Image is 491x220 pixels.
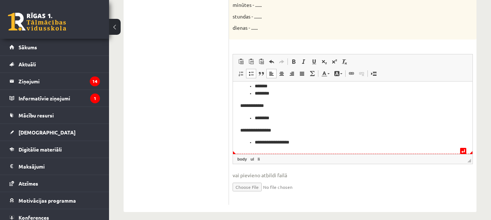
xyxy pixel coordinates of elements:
[297,69,307,78] a: По ширине
[289,57,299,66] a: Полужирный (Ctrl+B)
[236,69,246,78] a: Вставить / удалить нумерованный список
[9,56,100,72] a: Aktuāli
[19,158,100,175] legend: Maksājumi
[8,13,66,31] a: Rīgas 1. Tālmācības vidusskola
[9,124,100,141] a: [DEMOGRAPHIC_DATA]
[266,69,277,78] a: По левому краю
[9,39,100,55] a: Sākums
[19,44,37,50] span: Sākums
[266,57,277,66] a: Отменить (Ctrl+Z)
[329,57,339,66] a: Надстрочный индекс
[246,57,256,66] a: Вставить только текст (Ctrl+Shift+V)
[90,76,100,86] i: 14
[19,180,38,187] span: Atzīmes
[319,69,332,78] a: Цвет текста
[233,82,472,154] iframe: Визуальный текстовый редактор, wiswyg-editor-user-answer-47024862579520
[19,129,76,136] span: [DEMOGRAPHIC_DATA]
[90,94,100,103] i: 1
[9,73,100,90] a: Ziņojumi14
[277,57,287,66] a: Повторить (Ctrl+Y)
[236,57,246,66] a: Вставить (Ctrl+V)
[369,69,379,78] a: Вставить разрыв страницы для печати
[277,69,287,78] a: По центру
[9,192,100,209] a: Motivācijas programma
[249,156,255,162] a: Элемент ul
[256,156,261,162] a: Элемент li
[246,69,256,78] a: Вставить / удалить маркированный список
[19,112,54,119] span: Mācību resursi
[307,69,317,78] a: Математика
[19,197,76,204] span: Motivācijas programma
[9,107,100,124] a: Mācību resursi
[467,159,471,162] span: Перетащите для изменения размера
[19,61,36,67] span: Aktuāli
[233,24,258,31] span: dienas - ......
[256,69,266,78] a: Цитата
[256,57,266,66] a: Вставить из Word
[299,57,309,66] a: Курсив (Ctrl+I)
[19,146,62,153] span: Digitālie materiāli
[9,90,100,107] a: Informatīvie ziņojumi1
[346,69,357,78] a: Вставить/Редактировать ссылку (Ctrl+K)
[357,69,367,78] a: Убрать ссылку
[19,90,100,107] legend: Informatīvie ziņojumi
[236,156,248,162] a: Элемент body
[233,13,262,20] span: stundas - .......
[233,1,262,8] span: minūtes - ......
[19,73,100,90] legend: Ziņojumi
[9,141,100,158] a: Digitālie materiāli
[309,57,319,66] a: Подчеркнутый (Ctrl+U)
[9,175,100,192] a: Atzīmes
[339,57,350,66] a: Убрать форматирование
[332,69,345,78] a: Цвет фона
[233,171,473,179] span: vai pievieno atbildi failā
[9,158,100,175] a: Maksājumi
[319,57,329,66] a: Подстрочный индекс
[287,69,297,78] a: По правому краю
